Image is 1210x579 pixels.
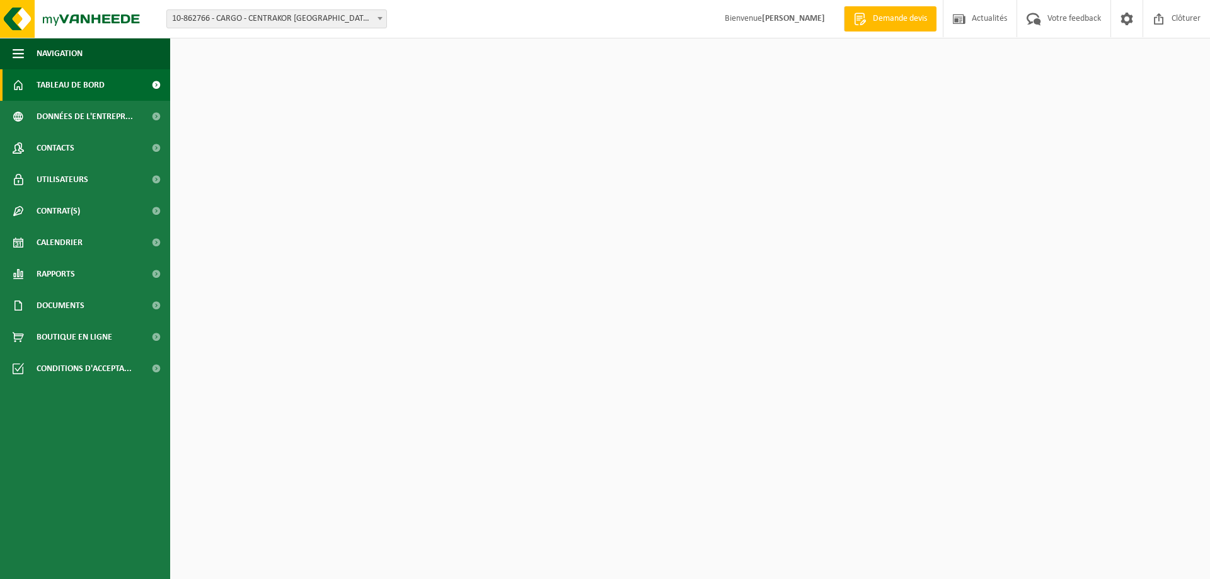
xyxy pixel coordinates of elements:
span: 10-862766 - CARGO - CENTRAKOR LA LOUVIÈRE - LA LOUVIÈRE [167,10,386,28]
a: Demande devis [844,6,936,32]
span: Utilisateurs [37,164,88,195]
span: Documents [37,290,84,321]
span: Tableau de bord [37,69,105,101]
span: Calendrier [37,227,83,258]
span: Boutique en ligne [37,321,112,353]
span: 10-862766 - CARGO - CENTRAKOR LA LOUVIÈRE - LA LOUVIÈRE [166,9,387,28]
span: Demande devis [870,13,930,25]
span: Conditions d'accepta... [37,353,132,384]
span: Contrat(s) [37,195,80,227]
strong: [PERSON_NAME] [762,14,825,23]
span: Rapports [37,258,75,290]
span: Données de l'entrepr... [37,101,133,132]
span: Contacts [37,132,74,164]
span: Navigation [37,38,83,69]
